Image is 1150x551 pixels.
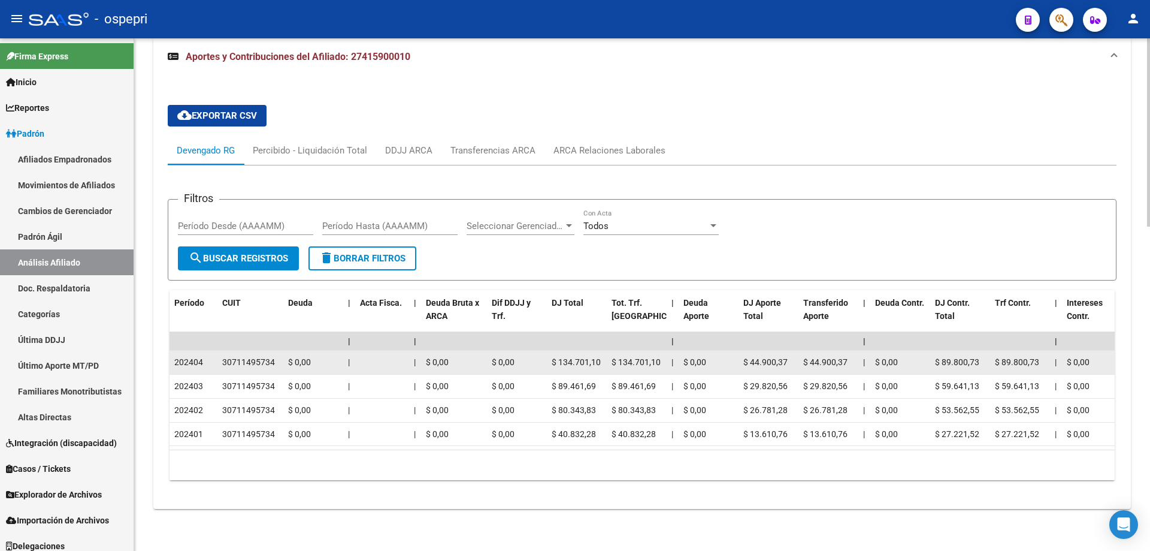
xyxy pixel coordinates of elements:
[467,221,564,231] span: Seleccionar Gerenciador
[875,357,898,367] span: $ 0,00
[995,381,1039,391] span: $ 59.641,13
[222,427,275,441] div: 30711495734
[360,298,402,308] span: Acta Fisca.
[743,405,788,415] span: $ 26.781,28
[348,405,350,415] span: |
[288,357,311,367] span: $ 0,00
[414,298,416,308] span: |
[253,144,367,157] div: Percibido - Liquidación Total
[679,290,739,343] datatable-header-cell: Deuda Aporte
[385,144,432,157] div: DDJJ ARCA
[875,298,924,308] span: Deuda Contr.
[743,357,788,367] span: $ 44.900,37
[6,462,71,475] span: Casos / Tickets
[671,429,673,439] span: |
[6,76,37,89] span: Inicio
[343,290,355,343] datatable-header-cell: |
[612,429,656,439] span: $ 40.832,28
[552,429,596,439] span: $ 40.832,28
[683,405,706,415] span: $ 0,00
[288,405,311,415] span: $ 0,00
[186,51,410,62] span: Aportes y Contribuciones del Afiliado: 27415900010
[552,405,596,415] span: $ 80.343,83
[995,298,1031,308] span: Trf Contr.
[743,429,788,439] span: $ 13.610,76
[995,405,1039,415] span: $ 53.562,55
[743,298,781,321] span: DJ Aporte Total
[170,290,217,343] datatable-header-cell: Período
[671,298,674,308] span: |
[1055,357,1057,367] span: |
[803,357,848,367] span: $ 44.900,37
[492,298,531,321] span: Dif DDJJ y Trf.
[739,290,798,343] datatable-header-cell: DJ Aporte Total
[217,290,283,343] datatable-header-cell: CUIT
[222,356,275,369] div: 30711495734
[863,298,865,308] span: |
[1067,429,1090,439] span: $ 0,00
[288,429,311,439] span: $ 0,00
[492,357,515,367] span: $ 0,00
[1050,290,1062,343] datatable-header-cell: |
[189,251,203,265] mat-icon: search
[995,429,1039,439] span: $ 27.221,52
[1126,11,1140,26] mat-icon: person
[1067,357,1090,367] span: $ 0,00
[990,290,1050,343] datatable-header-cell: Trf Contr.
[168,105,267,127] button: Exportar CSV
[222,380,275,393] div: 30711495734
[6,127,44,140] span: Padrón
[177,144,235,157] div: Devengado RG
[935,357,979,367] span: $ 89.800,73
[1067,405,1090,415] span: $ 0,00
[409,290,421,343] datatable-header-cell: |
[743,381,788,391] span: $ 29.820,56
[174,381,203,391] span: 202403
[6,488,102,501] span: Explorador de Archivos
[348,381,350,391] span: |
[414,336,416,346] span: |
[863,357,865,367] span: |
[935,405,979,415] span: $ 53.562,55
[858,290,870,343] datatable-header-cell: |
[935,298,970,321] span: DJ Contr. Total
[930,290,990,343] datatable-header-cell: DJ Contr. Total
[174,357,203,367] span: 202404
[6,50,68,63] span: Firma Express
[319,253,405,264] span: Borrar Filtros
[863,405,865,415] span: |
[283,290,343,343] datatable-header-cell: Deuda
[178,246,299,270] button: Buscar Registros
[6,101,49,115] span: Reportes
[683,298,709,321] span: Deuda Aporte
[222,404,275,417] div: 30711495734
[803,298,848,321] span: Transferido Aporte
[552,298,583,308] span: DJ Total
[319,251,334,265] mat-icon: delete
[583,221,609,231] span: Todos
[667,290,679,343] datatable-header-cell: |
[863,429,865,439] span: |
[935,381,979,391] span: $ 59.641,13
[671,405,673,415] span: |
[671,381,673,391] span: |
[1062,290,1122,343] datatable-header-cell: Intereses Contr.
[174,298,204,308] span: Período
[803,429,848,439] span: $ 13.610,76
[803,381,848,391] span: $ 29.820,56
[492,429,515,439] span: $ 0,00
[426,298,479,321] span: Deuda Bruta x ARCA
[348,429,350,439] span: |
[450,144,535,157] div: Transferencias ARCA
[671,336,674,346] span: |
[1055,381,1057,391] span: |
[607,290,667,343] datatable-header-cell: Tot. Trf. Bruto
[178,190,219,207] h3: Filtros
[683,429,706,439] span: $ 0,00
[1109,510,1138,539] div: Open Intercom Messenger
[222,298,241,308] span: CUIT
[348,357,350,367] span: |
[174,429,203,439] span: 202401
[863,336,865,346] span: |
[612,405,656,415] span: $ 80.343,83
